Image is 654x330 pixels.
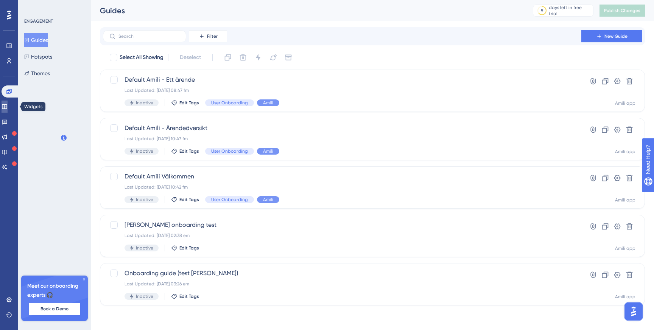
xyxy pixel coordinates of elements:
[211,100,248,106] span: User Onboarding
[125,220,560,229] span: [PERSON_NAME] onboarding test
[27,282,82,300] span: Meet our onboarding experts 🎧
[179,148,199,154] span: Edit Tags
[136,148,153,154] span: Inactive
[549,5,591,17] div: days left in free trial
[173,51,208,64] button: Deselect
[189,30,227,42] button: Filter
[599,5,645,17] button: Publish Changes
[24,33,48,47] button: Guides
[24,67,50,80] button: Themes
[263,100,273,106] span: Amili
[622,300,645,323] iframe: UserGuiding AI Assistant Launcher
[615,149,635,155] div: Amili app
[179,100,199,106] span: Edit Tags
[120,53,163,62] span: Select All Showing
[136,245,153,251] span: Inactive
[604,33,628,39] span: New Guide
[179,293,199,299] span: Edit Tags
[125,87,560,93] div: Last Updated: [DATE] 08:47 fm
[263,197,273,203] span: Amili
[136,293,153,299] span: Inactive
[136,100,153,106] span: Inactive
[125,184,560,190] div: Last Updated: [DATE] 10:42 fm
[18,2,47,11] span: Need Help?
[171,245,199,251] button: Edit Tags
[171,197,199,203] button: Edit Tags
[171,148,199,154] button: Edit Tags
[40,306,69,312] span: Book a Demo
[125,136,560,142] div: Last Updated: [DATE] 10:47 fm
[125,281,560,287] div: Last Updated: [DATE] 03:26 em
[263,148,273,154] span: Amili
[125,75,560,84] span: Default Amili - Ett ärende
[118,34,180,39] input: Search
[24,50,52,64] button: Hotspots
[125,269,560,278] span: Onboarding guide (test [PERSON_NAME])
[179,245,199,251] span: Edit Tags
[615,197,635,203] div: Amili app
[180,53,201,62] span: Deselect
[125,232,560,239] div: Last Updated: [DATE] 02:38 em
[100,5,514,16] div: Guides
[171,100,199,106] button: Edit Tags
[125,172,560,181] span: Default Amili Välkommen
[171,293,199,299] button: Edit Tags
[604,8,640,14] span: Publish Changes
[211,197,248,203] span: User Onboarding
[541,8,543,14] div: 9
[615,245,635,251] div: Amili app
[581,30,642,42] button: New Guide
[615,294,635,300] div: Amili app
[211,148,248,154] span: User Onboarding
[136,197,153,203] span: Inactive
[125,124,560,133] span: Default Amili - Ärendeöversikt
[615,100,635,106] div: Amili app
[207,33,218,39] span: Filter
[179,197,199,203] span: Edit Tags
[29,303,80,315] button: Book a Demo
[24,18,53,24] div: ENGAGEMENT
